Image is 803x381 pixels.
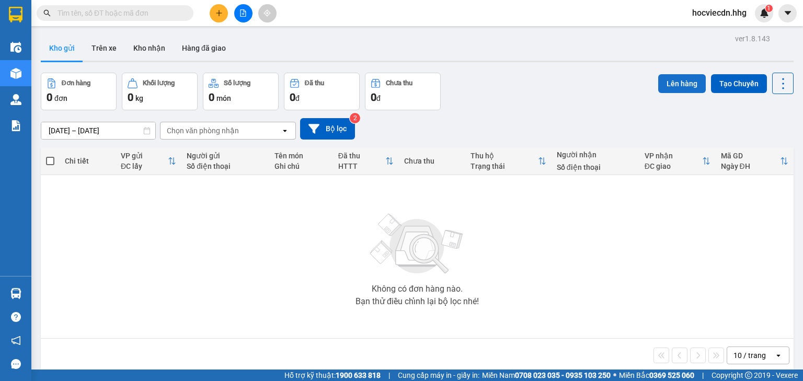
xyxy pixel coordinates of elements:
div: ĐC giao [645,162,702,170]
th: Toggle SortBy [465,147,552,175]
button: Kho gửi [41,36,83,61]
span: đ [295,94,300,102]
div: Bạn thử điều chỉnh lại bộ lọc nhé! [355,297,479,306]
strong: 1900 633 818 [336,371,381,379]
div: Ngày ĐH [721,162,780,170]
img: svg+xml;base64,PHN2ZyBjbGFzcz0ibGlzdC1wbHVnX19zdmciIHhtbG5zPSJodHRwOi8vd3d3LnczLm9yZy8yMDAwL3N2Zy... [365,207,469,281]
div: Chọn văn phòng nhận [167,125,239,136]
span: 0 [290,91,295,103]
span: notification [11,336,21,345]
button: Số lượng0món [203,73,279,110]
button: Bộ lọc [300,118,355,140]
div: Số lượng [224,79,250,87]
span: 0 [47,91,52,103]
img: logo-vxr [9,7,22,22]
div: Đã thu [338,152,386,160]
div: Số điện thoại [187,162,264,170]
span: plus [215,9,223,17]
div: Đã thu [305,79,324,87]
button: aim [258,4,277,22]
img: warehouse-icon [10,94,21,105]
div: Đơn hàng [62,79,90,87]
span: kg [135,94,143,102]
span: caret-down [783,8,793,18]
img: icon-new-feature [760,8,769,18]
th: Toggle SortBy [116,147,181,175]
sup: 2 [350,113,360,123]
span: hocviecdn.hhg [684,6,755,19]
svg: open [281,126,289,135]
th: Toggle SortBy [639,147,716,175]
span: Miền Nam [482,370,611,381]
button: Lên hàng [658,74,706,93]
span: aim [263,9,271,17]
div: HTTT [338,162,386,170]
div: Thu hộ [471,152,538,160]
button: Đơn hàng0đơn [41,73,117,110]
img: warehouse-icon [10,288,21,299]
span: search [43,9,51,17]
button: Chưa thu0đ [365,73,441,110]
div: 10 / trang [733,350,766,361]
span: 0 [371,91,376,103]
th: Toggle SortBy [333,147,399,175]
div: VP gửi [121,152,168,160]
div: Chưa thu [386,79,412,87]
button: Đã thu0đ [284,73,360,110]
div: Khối lượng [143,79,175,87]
button: Hàng đã giao [174,36,234,61]
input: Tìm tên, số ĐT hoặc mã đơn [58,7,181,19]
span: món [216,94,231,102]
span: 0 [209,91,214,103]
button: plus [210,4,228,22]
div: Ghi chú [274,162,327,170]
strong: 0369 525 060 [649,371,694,379]
strong: 0708 023 035 - 0935 103 250 [515,371,611,379]
span: Hỗ trợ kỹ thuật: [284,370,381,381]
div: Chưa thu [404,157,460,165]
div: Mã GD [721,152,780,160]
span: message [11,359,21,369]
button: caret-down [778,4,797,22]
span: copyright [745,372,752,379]
span: file-add [239,9,247,17]
div: ver 1.8.143 [735,33,770,44]
div: Trạng thái [471,162,538,170]
img: warehouse-icon [10,68,21,79]
button: file-add [234,4,253,22]
div: VP nhận [645,152,702,160]
button: Tạo Chuyến [711,74,767,93]
span: question-circle [11,312,21,322]
span: | [388,370,390,381]
span: Miền Bắc [619,370,694,381]
img: solution-icon [10,120,21,131]
div: Không có đơn hàng nào. [372,285,463,293]
span: 1 [767,5,771,12]
button: Khối lượng0kg [122,73,198,110]
div: ĐC lấy [121,162,168,170]
input: Select a date range. [41,122,155,139]
img: warehouse-icon [10,42,21,53]
button: Kho nhận [125,36,174,61]
svg: open [774,351,783,360]
span: đơn [54,94,67,102]
th: Toggle SortBy [716,147,794,175]
span: ⚪️ [613,373,616,377]
sup: 1 [765,5,773,12]
span: đ [376,94,381,102]
div: Người nhận [557,151,634,159]
span: 0 [128,91,133,103]
span: Cung cấp máy in - giấy in: [398,370,479,381]
div: Người gửi [187,152,264,160]
div: Chi tiết [65,157,110,165]
div: Số điện thoại [557,163,634,171]
span: | [702,370,704,381]
button: Trên xe [83,36,125,61]
div: Tên món [274,152,327,160]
